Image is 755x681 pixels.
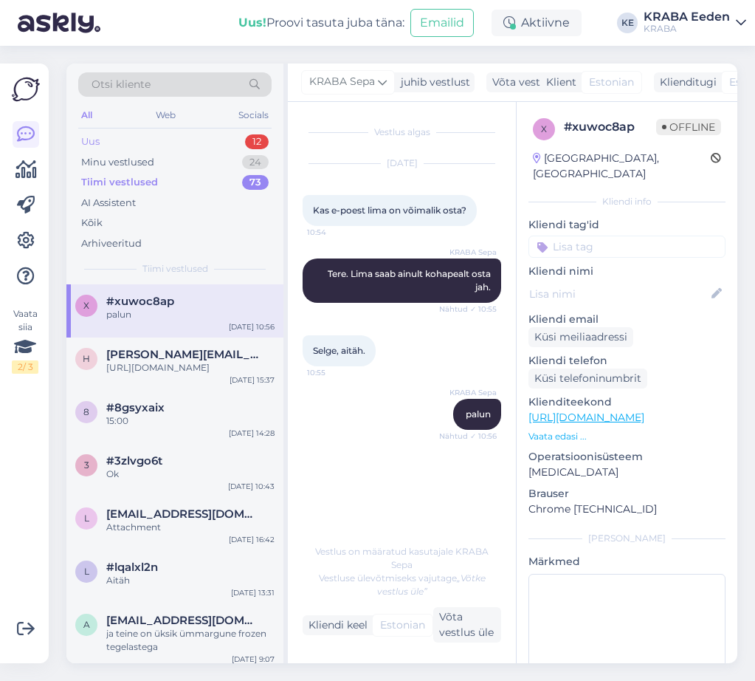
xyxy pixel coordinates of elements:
[238,16,266,30] b: Uus!
[106,361,275,374] div: [URL][DOMAIN_NAME]
[617,13,638,33] div: KE
[410,9,474,37] button: Emailid
[232,654,275,665] div: [DATE] 9:07
[528,411,644,424] a: [URL][DOMAIN_NAME]
[83,406,89,417] span: 8
[12,307,38,374] div: Vaata siia
[540,75,576,90] div: Klient
[395,75,470,90] div: juhib vestlust
[656,119,721,135] span: Offline
[83,619,90,630] span: a
[238,14,404,32] div: Proovi tasuta juba täna:
[528,430,725,443] p: Vaata edasi ...
[528,353,725,369] p: Kliendi telefon
[106,627,275,654] div: ja teine on üksik ümmargune frozen tegelastega
[528,312,725,327] p: Kliendi email
[106,308,275,321] div: palun
[106,561,158,574] span: #lqalxl2n
[439,431,497,442] span: Nähtud ✓ 10:56
[486,72,579,92] div: Võta vestlus üle
[313,205,466,216] span: Kas e-poest lima on võimalik osta?
[528,327,633,347] div: Küsi meiliaadressi
[528,369,647,389] div: Küsi telefoninumbrit
[81,216,103,230] div: Kõik
[84,566,89,577] span: l
[380,617,425,633] span: Estonian
[106,414,275,428] div: 15:00
[92,77,151,92] span: Otsi kliente
[528,554,725,569] p: Märkmed
[441,387,497,398] span: KRABA Sepa
[528,449,725,465] p: Operatsioonisüsteem
[84,513,89,524] span: l
[229,321,275,332] div: [DATE] 10:56
[106,295,174,308] span: #xuwoc8ap
[106,507,260,521] span: liinake125@gmail.com
[78,106,95,125] div: All
[589,75,634,90] span: Estonian
[528,532,725,545] div: [PERSON_NAME]
[441,247,497,258] span: KRABA Sepa
[564,118,656,136] div: # xuwoc8ap
[228,481,275,492] div: [DATE] 10:43
[644,23,730,35] div: KRABA
[328,268,493,292] span: Tere. Lima saab ainult kohapealt osta jah.
[303,157,501,170] div: [DATE]
[529,286,709,302] input: Lisa nimi
[106,468,275,481] div: Ok
[229,428,275,439] div: [DATE] 14:28
[303,126,501,139] div: Vestlus algas
[307,367,362,378] span: 10:55
[644,11,730,23] div: KRABA Eeden
[528,465,725,480] p: [MEDICAL_DATA]
[106,521,275,534] div: Attachment
[106,574,275,587] div: Aitäh
[528,394,725,410] p: Klienditeekond
[229,534,275,545] div: [DATE] 16:42
[242,175,269,190] div: 73
[153,106,179,125] div: Web
[644,11,746,35] a: KRABA EedenKRABA
[106,614,260,627] span: annapkudrin@gmail.com
[81,196,136,211] div: AI Assistent
[528,264,725,279] p: Kliendi nimi
[541,123,547,134] span: x
[245,134,269,149] div: 12
[309,74,375,90] span: KRABA Sepa
[492,10,582,36] div: Aktiivne
[81,175,158,190] div: Tiimi vestlused
[319,572,486,597] span: Vestluse ülevõtmiseks vajutage
[315,546,489,570] span: Vestlus on määratud kasutajale KRABA Sepa
[528,486,725,502] p: Brauser
[528,502,725,517] p: Chrome [TECHNICAL_ID]
[84,459,89,470] span: 3
[106,454,162,468] span: #3zlvgo6t
[81,236,142,251] div: Arhiveeritud
[12,360,38,374] div: 2 / 3
[81,134,100,149] div: Uus
[106,348,260,361] span: helena.dreimann@gmail.com
[230,374,275,386] div: [DATE] 15:37
[528,217,725,233] p: Kliendi tag'id
[533,151,711,182] div: [GEOGRAPHIC_DATA], [GEOGRAPHIC_DATA]
[307,227,362,238] span: 10:54
[654,75,717,90] div: Klienditugi
[12,75,40,103] img: Askly Logo
[231,587,275,598] div: [DATE] 13:31
[106,401,165,414] span: #8gsyxaix
[466,408,491,420] span: palun
[81,155,154,170] div: Minu vestlused
[142,262,208,276] span: Tiimi vestlused
[235,106,272,125] div: Socials
[83,300,89,311] span: x
[303,617,368,633] div: Kliendi keel
[528,236,725,258] input: Lisa tag
[433,607,501,643] div: Võta vestlus üle
[313,345,365,356] span: Selge, aitäh.
[242,155,269,170] div: 24
[83,353,90,364] span: h
[528,195,725,208] div: Kliendi info
[439,304,497,315] span: Nähtud ✓ 10:55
